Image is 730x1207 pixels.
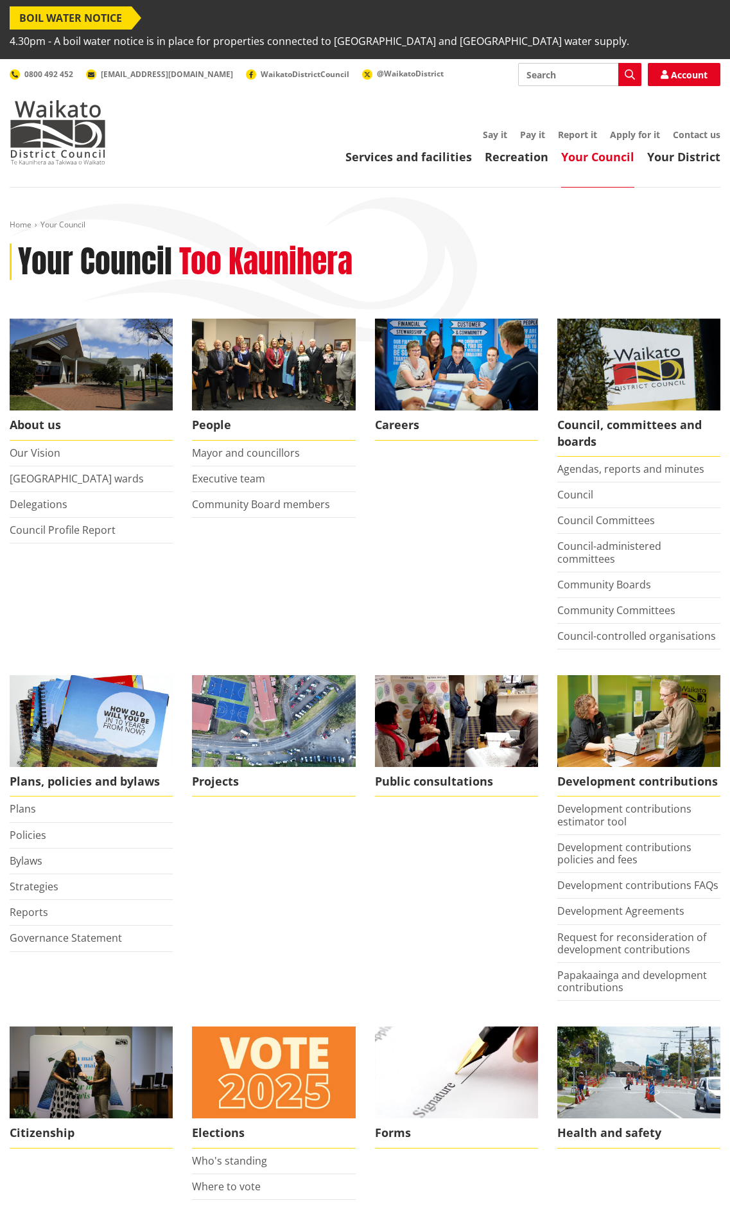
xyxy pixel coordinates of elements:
[10,1118,173,1148] span: Citizenship
[557,878,718,892] a: Development contributions FAQs
[345,149,472,164] a: Services and facilities
[192,497,330,511] a: Community Board members
[10,6,132,30] span: BOIL WATER NOTICE
[557,319,720,456] a: Waikato-District-Council-sign Council, committees and boards
[192,471,265,486] a: Executive team
[10,854,42,868] a: Bylaws
[10,828,46,842] a: Policies
[10,446,60,460] a: Our Vision
[10,767,173,797] span: Plans, policies and bylaws
[261,69,349,80] span: WaikatoDistrictCouncil
[485,149,548,164] a: Recreation
[557,1026,720,1118] img: Health and safety
[179,243,352,281] h2: Too Kaunihera
[10,410,173,440] span: About us
[557,930,706,956] a: Request for reconsideration of development contributions
[10,523,116,537] a: Council Profile Report
[10,471,144,486] a: [GEOGRAPHIC_DATA] wards
[18,243,172,281] h1: Your Council
[558,128,597,141] a: Report it
[10,69,73,80] a: 0800 492 452
[647,149,720,164] a: Your District
[648,63,720,86] a: Account
[10,1026,173,1148] a: Citizenship Ceremony March 2023 Citizenship
[375,1118,538,1148] span: Forms
[192,319,355,440] a: 2022 Council People
[557,629,716,643] a: Council-controlled organisations
[557,319,720,410] img: Waikato-District-Council-sign
[24,69,73,80] span: 0800 492 452
[557,603,675,617] a: Community Committees
[377,68,444,79] span: @WaikatoDistrict
[557,513,655,527] a: Council Committees
[518,63,641,86] input: Search input
[557,968,707,994] a: Papakaainga and development contributions
[557,767,720,797] span: Development contributions
[375,675,538,767] img: public-consultations
[192,410,355,440] span: People
[557,1026,720,1148] a: Health and safety Health and safety
[10,319,173,440] a: WDC Building 0015 About us
[557,802,691,828] a: Development contributions estimator tool
[10,675,173,797] a: We produce a number of plans, policies and bylaws including the Long Term Plan Plans, policies an...
[10,30,629,53] span: 4.30pm - A boil water notice is in place for properties connected to [GEOGRAPHIC_DATA] and [GEOGR...
[192,1179,261,1194] a: Where to vote
[483,128,507,141] a: Say it
[192,675,355,767] img: DJI_0336
[610,128,660,141] a: Apply for it
[246,69,349,80] a: WaikatoDistrictCouncil
[375,410,538,440] span: Careers
[10,219,31,230] a: Home
[375,319,538,440] a: Careers
[375,675,538,797] a: public-consultations Public consultations
[557,904,684,918] a: Development Agreements
[192,319,355,410] img: 2022 Council
[557,675,720,767] img: Fees
[40,219,85,230] span: Your Council
[557,1118,720,1148] span: Health and safety
[557,539,661,565] a: Council-administered committees
[192,1026,355,1118] img: Vote 2025
[101,69,233,80] span: [EMAIL_ADDRESS][DOMAIN_NAME]
[520,128,545,141] a: Pay it
[10,1026,173,1118] img: Citizenship Ceremony March 2023
[375,1026,538,1148] a: Find a form to complete Forms
[10,802,36,816] a: Plans
[10,879,58,894] a: Strategies
[10,931,122,945] a: Governance Statement
[86,69,233,80] a: [EMAIL_ADDRESS][DOMAIN_NAME]
[10,905,48,919] a: Reports
[10,497,67,511] a: Delegations
[192,675,355,797] a: Projects
[673,128,720,141] a: Contact us
[192,767,355,797] span: Projects
[557,488,593,502] a: Council
[10,675,173,767] img: Long Term Plan
[192,1026,355,1148] a: Elections
[362,68,444,79] a: @WaikatoDistrict
[10,220,720,231] nav: breadcrumb
[375,1026,538,1118] img: Find a form to complete
[557,675,720,797] a: FInd out more about fees and fines here Development contributions
[557,840,691,867] a: Development contributions policies and fees
[557,577,651,592] a: Community Boards
[192,1154,267,1168] a: Who's standing
[561,149,634,164] a: Your Council
[10,319,173,410] img: WDC Building 0015
[192,1118,355,1148] span: Elections
[375,767,538,797] span: Public consultations
[192,446,300,460] a: Mayor and councillors
[375,319,538,410] img: Office staff in meeting - Career page
[557,410,720,456] span: Council, committees and boards
[557,462,704,476] a: Agendas, reports and minutes
[10,100,106,164] img: Waikato District Council - Te Kaunihera aa Takiwaa o Waikato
